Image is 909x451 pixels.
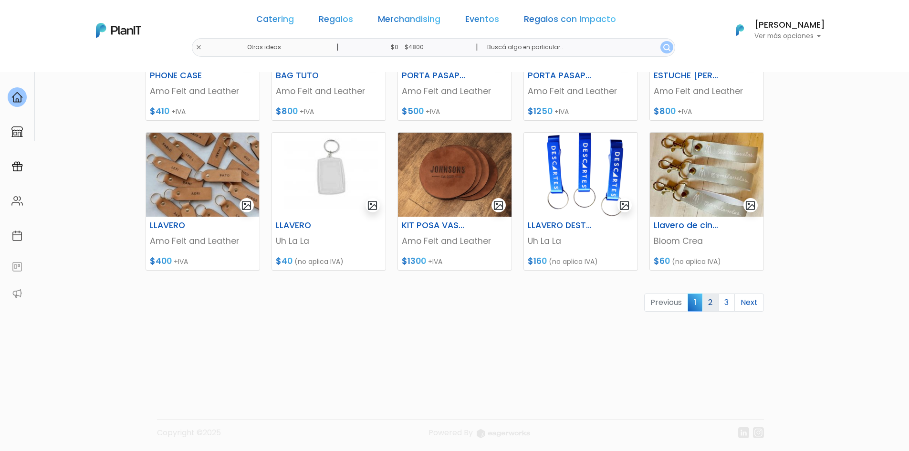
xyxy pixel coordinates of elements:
h6: LLAVERO [270,220,348,231]
img: thumb_WhatsApp_Image_2023-05-22_at_12.53.19.jpeg [272,133,386,217]
p: Uh La La [528,235,634,247]
img: PlanIt Logo [730,20,751,41]
img: thumb_Dise%C3%B1o_sin_t%C3%ADtulo_-_2024-12-05T123133.576.png [524,133,637,217]
a: gallery-light LLAVERO Uh La La $40 (no aplica IVA) [272,132,386,271]
img: gallery-light [241,200,252,211]
a: 2 [702,294,719,312]
img: logo_eagerworks-044938b0bf012b96b195e05891a56339191180c2d98ce7df62ca656130a436fa.svg [477,429,530,438]
img: gallery-light [367,200,378,211]
span: $500 [402,105,424,117]
img: campaigns-02234683943229c281be62815700db0a1741e53638e28bf9629b52c665b00959.svg [11,161,23,172]
a: 3 [718,294,735,312]
p: Amo Felt and Leather [402,85,508,97]
h6: PHONE CASE [144,71,222,81]
p: Amo Felt and Leather [150,85,256,97]
h6: PORTA PASAPORTE 1 [396,71,474,81]
p: | [336,42,339,53]
p: Amo Felt and Leather [150,235,256,247]
a: gallery-light KIT POSA VASOS Amo Felt and Leather $1300 +IVA [397,132,512,271]
img: calendar-87d922413cdce8b2cf7b7f5f62616a5cf9e4887200fb71536465627b3292af00.svg [11,230,23,241]
span: +IVA [554,107,569,116]
button: PlanIt Logo [PERSON_NAME] Ver más opciones [724,18,825,42]
span: +IVA [428,257,442,266]
a: Regalos con Impacto [524,15,616,27]
img: thumb_WhatsApp_Image_2023-11-17_at_09.55.11.jpeg [650,133,763,217]
span: (no aplica IVA) [294,257,344,266]
h6: LLAVERO [144,220,222,231]
span: $800 [276,105,298,117]
div: ¿Necesitás ayuda? [49,9,137,28]
h6: BAG TUTO [270,71,348,81]
h6: KIT POSA VASOS [396,220,474,231]
img: linkedin-cc7d2dbb1a16aff8e18f147ffe980d30ddd5d9e01409788280e63c91fc390ff4.svg [738,427,749,438]
a: Merchandising [378,15,440,27]
a: Next [734,294,764,312]
img: marketplace-4ceaa7011d94191e9ded77b95e3339b90024bf715f7c57f8cf31f2d8c509eaba.svg [11,126,23,137]
img: gallery-light [745,200,756,211]
span: +IVA [678,107,692,116]
span: translation missing: es.layouts.footer.powered_by [428,427,473,438]
span: $800 [654,105,676,117]
span: $160 [528,255,547,267]
img: partners-52edf745621dab592f3b2c58e3bca9d71375a7ef29c3b500c9f145b62cc070d4.svg [11,288,23,299]
h6: PORTA PASAPORTE 2 [522,71,600,81]
p: | [476,42,478,53]
img: PlanIt Logo [96,23,141,38]
p: Amo Felt and Leather [276,85,382,97]
a: gallery-light LLAVERO DESTAPADOR Uh La La $160 (no aplica IVA) [523,132,638,271]
h6: ESTUCHE [PERSON_NAME] [648,71,726,81]
img: thumb_WhatsApp_Image_2023-06-13_at_15.53.28__1_.jpeg [398,133,512,217]
img: people-662611757002400ad9ed0e3c099ab2801c6687ba6c219adb57efc949bc21e19d.svg [11,195,23,207]
img: instagram-7ba2a2629254302ec2a9470e65da5de918c9f3c9a63008f8abed3140a32961bf.svg [753,427,764,438]
img: search_button-432b6d5273f82d61273b3651a40e1bd1b912527efae98b1b7a1b2c0702e16a8d.svg [663,44,670,51]
p: Ver más opciones [754,33,825,40]
p: Bloom Crea [654,235,760,247]
p: Amo Felt and Leather [402,235,508,247]
a: gallery-light LLAVERO Amo Felt and Leather $400 +IVA [146,132,260,271]
img: home-e721727adea9d79c4d83392d1f703f7f8bce08238fde08b1acbfd93340b81755.svg [11,92,23,103]
p: Amo Felt and Leather [654,85,760,97]
h6: Llavero de cinta [648,220,726,231]
span: $60 [654,255,670,267]
a: Regalos [319,15,353,27]
img: thumb_Captura_de_pantalla_2023-04-26_171131.jpg [146,133,260,217]
input: Buscá algo en particular.. [480,38,675,57]
a: Catering [256,15,294,27]
h6: [PERSON_NAME] [754,21,825,30]
span: $40 [276,255,293,267]
p: Uh La La [276,235,382,247]
img: gallery-light [493,200,504,211]
span: $400 [150,255,172,267]
a: Powered By [428,427,530,446]
span: +IVA [174,257,188,266]
span: $1300 [402,255,426,267]
span: +IVA [171,107,186,116]
p: Copyright ©2025 [157,427,221,446]
p: Amo Felt and Leather [528,85,634,97]
img: close-6986928ebcb1d6c9903e3b54e860dbc4d054630f23adef3a32610726dff6a82b.svg [196,44,202,51]
span: 1 [688,294,702,311]
img: gallery-light [619,200,630,211]
span: $1250 [528,105,553,117]
span: (no aplica IVA) [672,257,721,266]
span: $410 [150,105,169,117]
img: feedback-78b5a0c8f98aac82b08bfc38622c3050aee476f2c9584af64705fc4e61158814.svg [11,261,23,273]
span: +IVA [426,107,440,116]
span: (no aplica IVA) [549,257,598,266]
a: gallery-light Llavero de cinta Bloom Crea $60 (no aplica IVA) [649,132,764,271]
h6: LLAVERO DESTAPADOR [522,220,600,231]
a: Eventos [465,15,499,27]
span: +IVA [300,107,314,116]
